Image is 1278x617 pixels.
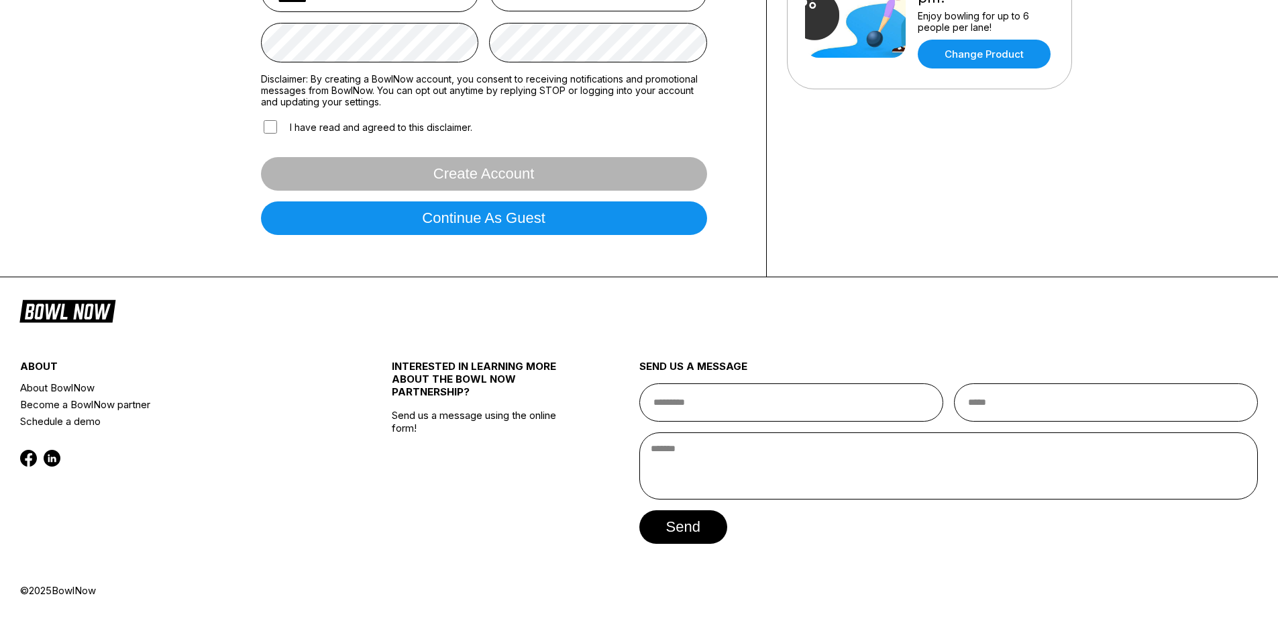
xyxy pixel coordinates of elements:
[261,73,707,107] label: Disclaimer: By creating a BowlNow account, you consent to receiving notifications and promotional...
[20,396,329,413] a: Become a BowlNow partner
[639,360,1259,383] div: send us a message
[261,118,472,136] label: I have read and agreed to this disclaimer.
[392,330,578,584] div: Send us a message using the online form!
[261,201,707,235] button: Continue as guest
[918,40,1051,68] a: Change Product
[918,10,1054,33] div: Enjoy bowling for up to 6 people per lane!
[639,510,727,544] button: send
[392,360,578,409] div: INTERESTED IN LEARNING MORE ABOUT THE BOWL NOW PARTNERSHIP?
[20,584,1258,597] div: © 2025 BowlNow
[20,360,329,379] div: about
[264,120,277,134] input: I have read and agreed to this disclaimer.
[20,379,329,396] a: About BowlNow
[20,413,329,430] a: Schedule a demo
